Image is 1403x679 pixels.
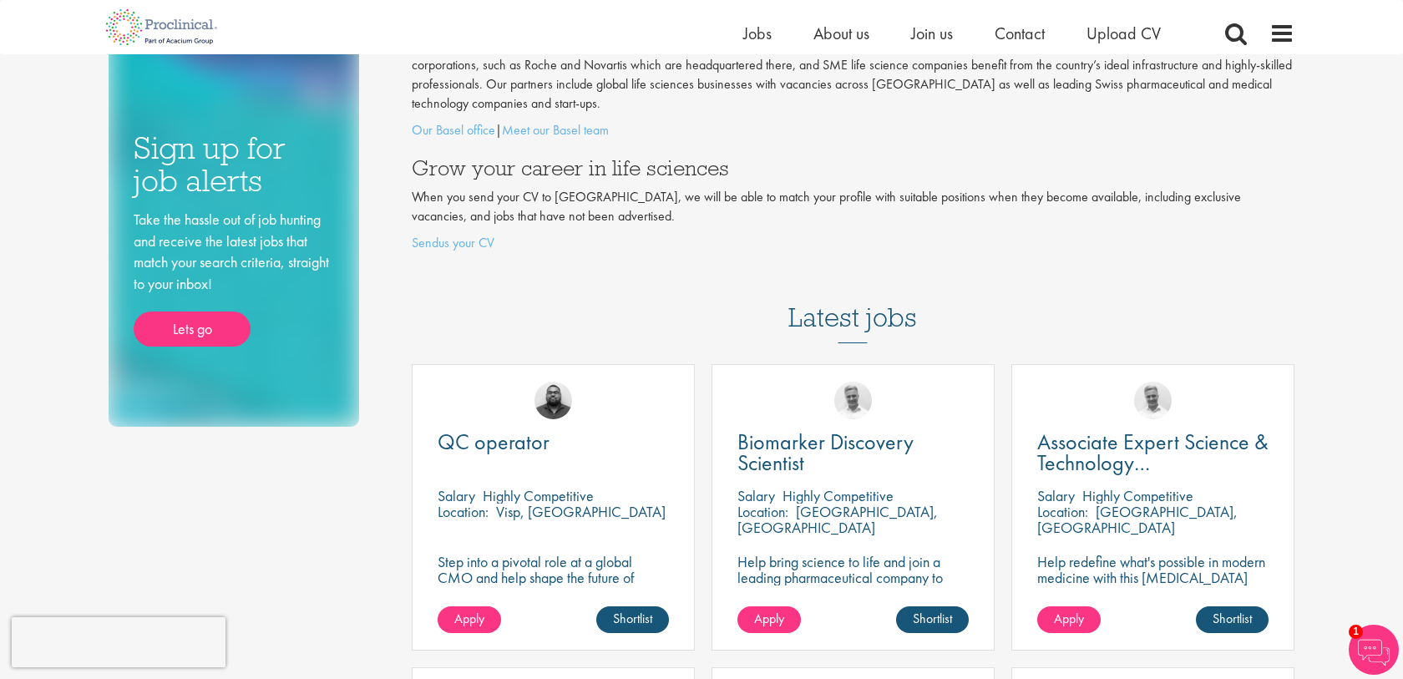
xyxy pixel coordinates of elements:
a: Shortlist [1196,606,1269,633]
a: About us [813,23,869,44]
h3: Latest jobs [788,261,917,343]
span: 1 [1349,625,1363,639]
a: Apply [737,606,801,633]
p: Highly Competitive [783,486,894,505]
a: Our Basel office [412,121,495,139]
p: | [412,121,1295,140]
a: Upload CV [1086,23,1161,44]
a: Sendus your CV [412,234,494,251]
p: Step into a pivotal role at a global CMO and help shape the future of healthcare manufacturing. [438,554,669,601]
a: Apply [1037,606,1101,633]
a: Apply [438,606,501,633]
div: Take the hassle out of job hunting and receive the latest jobs that match your search criteria, s... [134,209,334,347]
p: When you send your CV to [GEOGRAPHIC_DATA], we will be able to match your profile with suitable p... [412,188,1295,226]
p: Help redefine what's possible in modern medicine with this [MEDICAL_DATA] Associate Expert Scienc... [1037,554,1269,601]
p: [GEOGRAPHIC_DATA], [GEOGRAPHIC_DATA] [1037,502,1238,537]
a: Join us [911,23,953,44]
a: Meet our Basel team [502,121,609,139]
span: Location: [438,502,489,521]
img: Chatbot [1349,625,1399,675]
a: Associate Expert Science & Technology ([MEDICAL_DATA]) [1037,432,1269,474]
p: Positioned in the heart of [GEOGRAPHIC_DATA], [GEOGRAPHIC_DATA] is renowned around the world for ... [412,37,1295,113]
p: Highly Competitive [483,486,594,505]
a: Biomarker Discovery Scientist [737,432,969,474]
p: Visp, [GEOGRAPHIC_DATA] [496,502,666,521]
span: Biomarker Discovery Scientist [737,428,914,477]
iframe: reCAPTCHA [12,617,225,667]
span: Apply [754,610,784,627]
img: Ashley Bennett [534,382,572,419]
img: Joshua Bye [1134,382,1172,419]
a: Contact [995,23,1045,44]
h3: Sign up for job alerts [134,132,334,196]
span: Associate Expert Science & Technology ([MEDICAL_DATA]) [1037,428,1269,498]
a: Shortlist [596,606,669,633]
span: QC operator [438,428,550,456]
a: Jobs [743,23,772,44]
p: Help bring science to life and join a leading pharmaceutical company to play a key role in delive... [737,554,969,633]
span: Apply [454,610,484,627]
span: Location: [1037,502,1088,521]
span: Salary [438,486,475,505]
span: Apply [1054,610,1084,627]
h3: Grow your career in life sciences [412,157,1295,179]
span: Salary [1037,486,1075,505]
span: Salary [737,486,775,505]
a: Lets go [134,312,251,347]
p: [GEOGRAPHIC_DATA], [GEOGRAPHIC_DATA] [737,502,938,537]
p: Highly Competitive [1082,486,1193,505]
a: QC operator [438,432,669,453]
span: Location: [737,502,788,521]
img: Joshua Bye [834,382,872,419]
a: Shortlist [896,606,969,633]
